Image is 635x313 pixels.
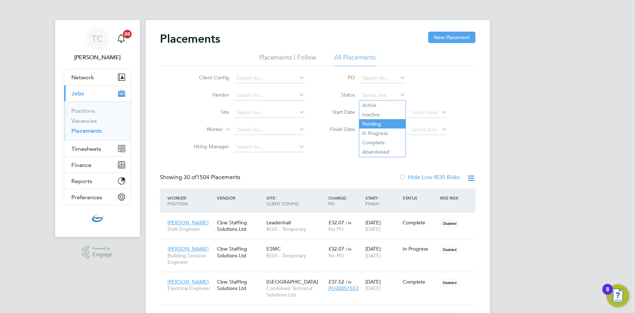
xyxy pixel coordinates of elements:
[215,216,265,236] div: Cbw Staffing Solutions Ltd
[328,219,344,226] span: £32.07
[64,212,131,224] a: Go to home page
[215,191,265,204] div: Vendor
[346,220,352,225] span: / hr
[346,246,352,252] span: / hr
[71,145,101,152] span: Timesheets
[365,226,381,232] span: [DATE]
[92,34,103,43] span: TC
[182,126,223,133] label: Worker
[359,147,406,156] li: Abandoned
[215,242,265,262] div: Cbw Staffing Solutions Ltd
[64,53,131,62] span: Tom Cheek
[323,74,355,81] label: PO
[234,108,305,118] input: Search for...
[166,242,475,248] a: [PERSON_NAME]Building Services EngineerCbw Staffing Solutions LtdESMCBGIS - Temporary£32.07 / hrN...
[364,191,401,210] div: Start
[167,226,213,232] span: Shift Engineer
[234,142,305,152] input: Search for...
[167,195,188,206] span: / Position
[398,107,408,117] span: To
[359,138,406,147] li: Complete
[364,275,401,295] div: [DATE]
[188,143,229,150] label: Hiring Manager
[234,73,305,83] input: Search for...
[328,279,344,285] span: £37.52
[64,173,131,189] button: Reports
[266,226,325,232] span: BGIS - Temporary
[64,141,131,156] button: Timesheets
[234,90,305,101] input: Search for...
[266,219,291,226] span: Leadenhall
[412,126,437,133] span: Select date
[71,107,95,114] a: Positions
[440,219,459,228] span: Disabled
[82,246,113,259] a: Powered byEngage
[323,92,355,98] label: Status
[334,53,376,66] li: All Placements
[265,191,327,210] div: Site
[123,30,132,38] span: 20
[359,110,406,119] li: Inactive
[160,32,220,46] h2: Placements
[323,126,355,132] label: Finish Date
[55,20,140,237] nav: Main navigation
[184,174,240,181] span: 1504 Placements
[167,279,209,285] span: [PERSON_NAME]
[167,252,213,265] span: Building Services Engineer
[166,215,475,221] a: [PERSON_NAME]Shift EngineerCbw Staffing Solutions LtdLeadenhallBGIS - Temporary£32.07 / hrNo PO[D...
[399,174,460,181] label: Hide Low IR35 Risks
[328,252,344,259] span: No PO
[215,275,265,295] div: Cbw Staffing Solutions Ltd
[360,90,406,101] input: Select one
[364,216,401,236] div: [DATE]
[266,252,325,259] span: BGIS - Temporary
[71,74,94,81] span: Network
[365,195,379,206] span: / Finish
[364,242,401,262] div: [DATE]
[92,212,103,224] img: cbwstaffingsolutions-logo-retina.png
[403,219,436,226] div: Complete
[327,191,364,210] div: Charge
[440,245,459,254] span: Disabled
[167,246,209,252] span: [PERSON_NAME]
[166,275,475,281] a: [PERSON_NAME]Electrical EngineerCbw Staffing Solutions Ltd[GEOGRAPHIC_DATA]Combined Technical Sol...
[64,69,131,85] button: Network
[403,279,436,285] div: Complete
[266,279,318,285] span: [GEOGRAPHIC_DATA]
[234,125,305,135] input: Search for...
[114,27,128,50] a: 20
[606,284,629,307] button: Open Resource Center, 8 new notifications
[266,195,298,206] span: / Client Config
[64,101,131,140] div: Jobs
[64,157,131,173] button: Finance
[266,246,281,252] span: ESMC
[323,109,355,115] label: Start Date
[71,117,97,124] a: Vacancies
[167,219,209,226] span: [PERSON_NAME]
[93,246,113,252] span: Powered by
[64,189,131,205] button: Preferences
[359,101,406,110] li: Active
[398,125,408,134] span: To
[64,85,131,101] button: Jobs
[360,73,406,83] input: Search for...
[188,92,229,98] label: Vendor
[184,174,196,181] span: 30 of
[71,162,91,168] span: Finance
[160,174,242,181] div: Showing
[71,127,102,134] a: Placements
[359,119,406,129] li: Pending
[328,246,344,252] span: £32.07
[606,289,609,299] div: 8
[71,178,92,184] span: Reports
[365,285,381,291] span: [DATE]
[71,194,102,201] span: Preferences
[346,279,352,285] span: / hr
[428,32,475,43] button: New Placement
[440,278,459,287] span: Disabled
[401,191,438,204] div: Status
[328,285,359,291] span: PO00051553
[71,90,84,97] span: Jobs
[93,252,113,258] span: Engage
[328,195,347,206] span: / PO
